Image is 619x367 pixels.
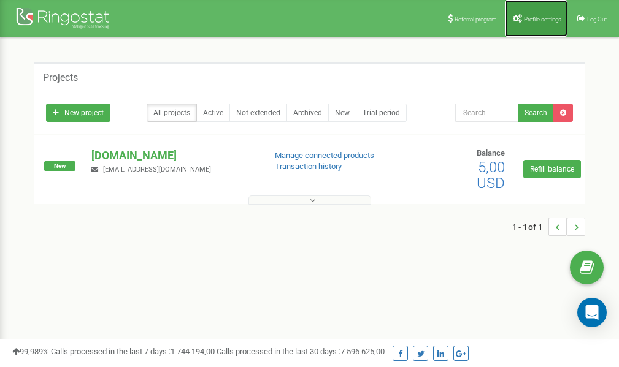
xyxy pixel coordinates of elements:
[340,347,385,356] u: 7 596 625,00
[512,218,548,236] span: 1 - 1 of 1
[196,104,230,122] a: Active
[44,161,75,171] span: New
[512,205,585,248] nav: ...
[229,104,287,122] a: Not extended
[12,347,49,356] span: 99,989%
[455,104,518,122] input: Search
[103,165,211,173] span: [EMAIL_ADDRESS][DOMAIN_NAME]
[518,104,554,122] button: Search
[356,104,407,122] a: Trial period
[171,347,215,356] u: 1 744 194,00
[587,16,607,23] span: Log Out
[275,162,342,171] a: Transaction history
[275,151,374,160] a: Manage connected products
[523,160,581,178] a: Refill balance
[286,104,329,122] a: Archived
[328,104,356,122] a: New
[524,16,561,23] span: Profile settings
[477,159,505,192] span: 5,00 USD
[577,298,607,327] div: Open Intercom Messenger
[91,148,255,164] p: [DOMAIN_NAME]
[51,347,215,356] span: Calls processed in the last 7 days :
[455,16,497,23] span: Referral program
[43,72,78,83] h5: Projects
[147,104,197,122] a: All projects
[477,148,505,157] span: Balance
[46,104,110,122] a: New project
[217,347,385,356] span: Calls processed in the last 30 days :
